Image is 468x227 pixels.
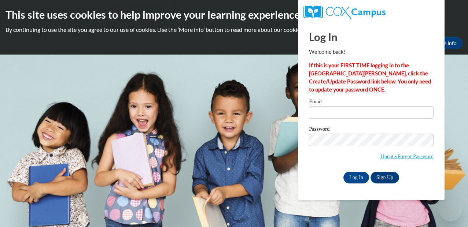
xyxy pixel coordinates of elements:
a: Update/Forgot Password [380,153,434,159]
h1: Log In [309,29,434,44]
label: Password [309,126,434,134]
a: Sign Up [371,172,399,183]
input: Log In [343,172,369,183]
iframe: Button to launch messaging window [439,198,462,221]
strong: If this is your FIRST TIME logging in to the [GEOGRAPHIC_DATA][PERSON_NAME], click the Create/Upd... [309,62,431,93]
p: Welcome back! [309,48,434,56]
label: Email [309,99,434,106]
h2: This site uses cookies to help improve your learning experience. [5,7,463,22]
a: More Info [428,37,463,49]
p: By continuing to use the site you agree to our use of cookies. Use the ‘More info’ button to read... [5,26,463,34]
img: COX Campus [303,5,386,19]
